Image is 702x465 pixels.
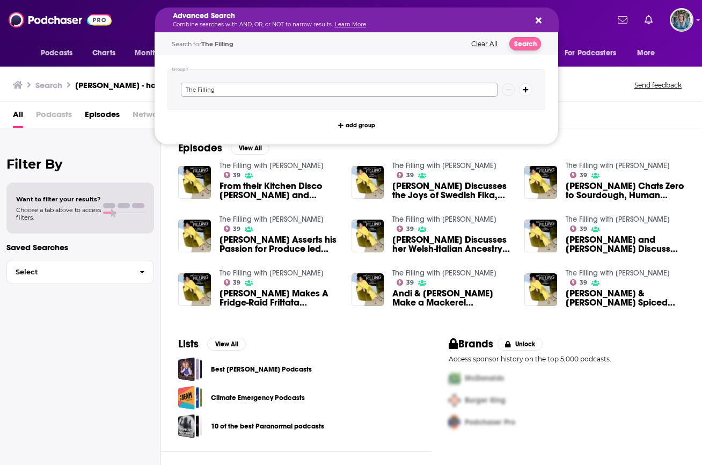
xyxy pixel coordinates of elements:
span: [PERSON_NAME] Discusses the Joys of Swedish Fika, Diversity in TV Production, and Giant Bourbon B... [392,181,511,200]
h5: Advanced Search [173,12,524,20]
span: [PERSON_NAME] Discusses her Welsh-Italian Ancestry, [PERSON_NAME] Ambition and Supplying the Quee... [392,235,511,253]
p: Access sponsor history on the top 5,000 podcasts. [449,355,685,363]
button: View All [207,338,246,351]
img: From their Kitchen Disco Sophie Ellis-Bextor and Richard Jones Discuss Combining their Music Care... [178,166,211,199]
span: [PERSON_NAME] and [PERSON_NAME] Discuss Blending their Korean and Irish Cultures in the Fashion a... [566,235,685,253]
span: More [637,46,655,61]
span: Burger King [465,396,506,405]
span: Monitoring [135,46,173,61]
a: The Filling with Anna Barnett [566,161,670,170]
span: 39 [406,173,414,178]
a: Andi & Miquita Oliver Make a Mackerel Escabeche Open Sandwich [392,289,511,307]
p: Combine searches with AND, OR, or NOT to narrow results. [173,22,524,27]
a: Angela Hartnett Discusses her Welsh-Italian Ancestry, Gordon Ramsay's Ambition and Supplying the ... [392,235,511,253]
a: The Filling with Anna Barnett [392,161,496,170]
button: Show profile menu [670,8,693,32]
a: Charts [85,43,122,63]
a: The Filling with Anna Barnett [566,268,670,278]
a: EpisodesView All [178,141,269,155]
a: The Filling with Anna Barnett [392,215,496,224]
input: Type a keyword or phrase... [181,83,498,97]
span: McDonalds [465,374,504,383]
a: The Filling with Anna Barnett [392,268,496,278]
a: 10 of the best Paranormal podcasts [211,420,324,432]
img: Donna Hay Chats Zero to Sourdough, Human Connection through Food and Being the Condiment Queen [524,166,557,199]
span: Andi & [PERSON_NAME] Make a Mackerel Escabeche Open Sandwich [392,289,511,307]
button: open menu [558,43,632,63]
button: Clear All [468,40,501,48]
a: Sami Tamimi & Tara Wigley Spiced Cauliflower Fritter Wraps [566,289,685,307]
span: Charts [92,46,115,61]
a: Donna Hay Chats Zero to Sourdough, Human Connection through Food and Being the Condiment Queen [566,181,685,200]
img: Rejina Pyo and Jordan Bourke Discuss Blending their Korean and Irish Cultures in the Fashion and ... [524,220,557,252]
span: [PERSON_NAME] & [PERSON_NAME] Spiced Cauliflower Fritter Wraps [566,289,685,307]
img: Luke Holder Asserts his Passion for Produce led Cooking and Perfecting the Tastiest Foccacia [178,220,211,252]
a: 39 [570,279,587,286]
a: ListsView All [178,337,246,351]
span: For Podcasters [565,46,616,61]
button: Search [509,37,541,50]
span: 39 [406,280,414,285]
img: Andi & Miquita Oliver Make a Mackerel Escabeche Open Sandwich [352,273,384,306]
span: 39 [233,280,240,285]
a: 39 [570,226,587,232]
a: The Filling with Anna Barnett [220,268,324,278]
span: [PERSON_NAME] Chats Zero to Sourdough, Human Connection through Food and Being the Condiment Queen [566,181,685,200]
span: Search for [172,40,233,48]
span: Logged in as EllaDavidson [670,8,693,32]
a: Melissa Hemsley Makes A Fridge-Raid Frittata Sandwich [220,289,339,307]
span: Podcasts [41,46,72,61]
a: Best Harry Potter Podcasts [178,357,202,381]
img: Sami Tamimi & Tara Wigley Spiced Cauliflower Fritter Wraps [524,273,557,306]
a: From their Kitchen Disco Sophie Ellis-Bextor and Richard Jones Discuss Combining their Music Care... [220,181,339,200]
h2: Brands [449,337,493,351]
a: The Filling with Anna Barnett [566,215,670,224]
img: Podchaser - Follow, Share and Rate Podcasts [9,10,112,30]
a: Melissa Hemsley Makes A Fridge-Raid Frittata Sandwich [178,273,211,306]
button: open menu [630,43,669,63]
span: [PERSON_NAME] Makes A Fridge-Raid Frittata Sandwich [220,289,339,307]
span: 39 [233,173,240,178]
h2: Lists [178,337,199,351]
a: Angela Hartnett Discusses her Welsh-Italian Ancestry, Gordon Ramsay's Ambition and Supplying the ... [352,220,384,252]
a: Rachel Khoo Discusses the Joys of Swedish Fika, Diversity in TV Production, and Giant Bourbon Bis... [392,181,511,200]
a: 39 [570,172,587,178]
a: 10 of the best Paranormal podcasts [178,414,202,438]
button: add group [335,119,378,132]
button: open menu [127,43,187,63]
a: The Filling with Anna Barnett [220,215,324,224]
a: The Filling with Anna Barnett [220,161,324,170]
h3: [PERSON_NAME] - host of The Filling [75,80,213,90]
button: View All [231,142,269,155]
span: 39 [580,280,587,285]
button: Unlock [498,338,543,351]
span: Networks [133,106,169,128]
p: Saved Searches [6,242,154,252]
a: Learn More [335,21,366,28]
span: From their Kitchen Disco [PERSON_NAME] and [PERSON_NAME] Discuss Combining their Music Careers wi... [220,181,339,200]
a: Episodes [85,106,120,128]
span: The Filling [201,40,233,48]
a: Show notifications dropdown [640,11,657,29]
img: Third Pro Logo [444,411,465,433]
h2: Filter By [6,156,154,172]
a: All [13,106,23,128]
span: Want to filter your results? [16,195,101,203]
img: Second Pro Logo [444,389,465,411]
span: Podchaser Pro [465,418,515,427]
span: add group [346,122,375,128]
span: 39 [580,173,587,178]
a: 39 [224,172,241,178]
span: Select [7,268,131,275]
div: Search podcasts, credits, & more... [165,8,569,32]
img: Rachel Khoo Discusses the Joys of Swedish Fika, Diversity in TV Production, and Giant Bourbon Bis... [352,166,384,199]
h3: Search [35,80,62,90]
img: First Pro Logo [444,367,465,389]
